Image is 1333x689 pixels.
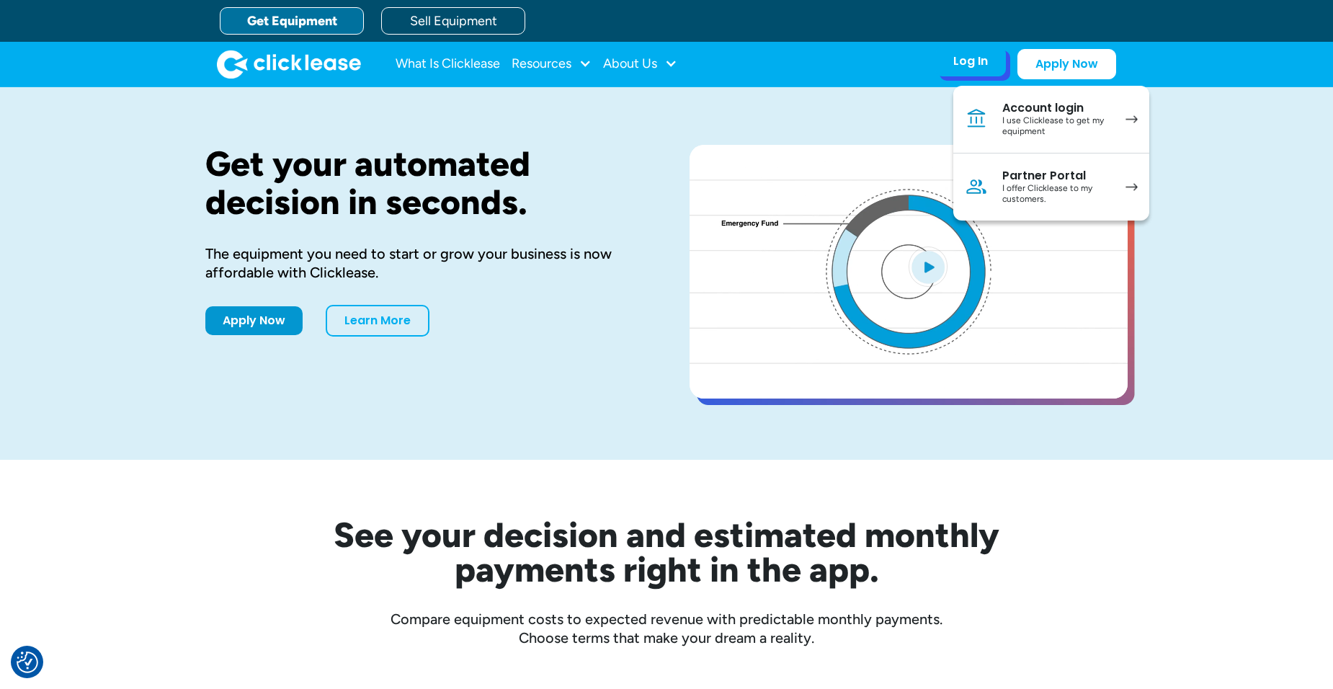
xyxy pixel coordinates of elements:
[217,50,361,79] img: Clicklease logo
[1125,115,1138,123] img: arrow
[381,7,525,35] a: Sell Equipment
[205,306,303,335] a: Apply Now
[965,107,988,130] img: Bank icon
[326,305,429,337] a: Learn More
[909,246,948,287] img: Blue play button logo on a light blue circular background
[205,610,1128,647] div: Compare equipment costs to expected revenue with predictable monthly payments. Choose terms that ...
[205,145,643,221] h1: Get your automated decision in seconds.
[17,652,38,673] img: Revisit consent button
[1002,183,1111,205] div: I offer Clicklease to my customers.
[953,54,988,68] div: Log In
[263,517,1070,587] h2: See your decision and estimated monthly payments right in the app.
[17,652,38,673] button: Consent Preferences
[953,86,1149,154] a: Account loginI use Clicklease to get my equipment
[512,50,592,79] div: Resources
[690,145,1128,399] a: open lightbox
[220,7,364,35] a: Get Equipment
[217,50,361,79] a: home
[1002,169,1111,183] div: Partner Portal
[953,154,1149,221] a: Partner PortalI offer Clicklease to my customers.
[1017,49,1116,79] a: Apply Now
[965,175,988,198] img: Person icon
[603,50,677,79] div: About Us
[953,86,1149,221] nav: Log In
[396,50,500,79] a: What Is Clicklease
[1002,101,1111,115] div: Account login
[1125,183,1138,191] img: arrow
[1002,115,1111,138] div: I use Clicklease to get my equipment
[205,244,643,282] div: The equipment you need to start or grow your business is now affordable with Clicklease.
